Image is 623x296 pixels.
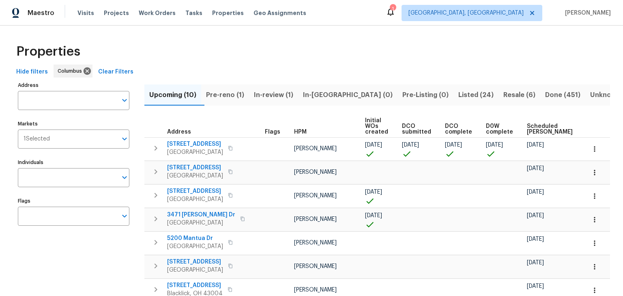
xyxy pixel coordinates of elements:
span: Clear Filters [98,67,133,77]
span: 3471 [PERSON_NAME] Dr [167,211,235,219]
span: Initial WOs created [365,118,388,135]
span: [DATE] [445,142,462,148]
div: 1 [390,5,395,13]
button: Open [119,95,130,106]
span: [PERSON_NAME] [294,264,337,269]
span: [DATE] [365,189,382,195]
span: [STREET_ADDRESS] [167,281,223,290]
span: Scheduled [PERSON_NAME] [527,123,573,135]
span: [STREET_ADDRESS] [167,164,223,172]
span: Pre-reno (1) [206,89,244,101]
span: [DATE] [527,260,544,266]
button: Open [119,172,130,183]
span: DCO submitted [402,123,431,135]
span: 1 Selected [24,136,50,143]
span: Properties [212,9,244,17]
span: [DATE] [486,142,503,148]
span: Columbus [58,67,85,75]
button: Hide filters [13,65,51,80]
span: [PERSON_NAME] [294,146,337,151]
span: [STREET_ADDRESS] [167,187,223,195]
button: Open [119,133,130,145]
span: [DATE] [365,213,382,218]
span: [DATE] [527,166,544,171]
span: [GEOGRAPHIC_DATA] [167,266,223,274]
span: Tasks [185,10,202,16]
span: [PERSON_NAME] [562,9,611,17]
span: [DATE] [527,142,544,148]
span: Upcoming (10) [149,89,196,101]
span: Listed (24) [458,89,494,101]
span: [PERSON_NAME] [294,216,337,222]
span: [GEOGRAPHIC_DATA] [167,195,223,203]
span: Visits [77,9,94,17]
span: HPM [294,129,307,135]
label: Markets [18,121,129,126]
span: [PERSON_NAME] [294,287,337,293]
button: Clear Filters [95,65,137,80]
span: [GEOGRAPHIC_DATA] [167,242,223,251]
span: [PERSON_NAME] [294,240,337,246]
span: [GEOGRAPHIC_DATA], [GEOGRAPHIC_DATA] [408,9,524,17]
span: [GEOGRAPHIC_DATA] [167,172,223,180]
button: Open [119,210,130,222]
label: Individuals [18,160,129,165]
span: [DATE] [527,283,544,289]
span: Work Orders [139,9,176,17]
span: Projects [104,9,129,17]
span: Done (451) [545,89,580,101]
span: [PERSON_NAME] [294,193,337,199]
span: Flags [265,129,280,135]
span: DCO complete [445,123,472,135]
span: Geo Assignments [253,9,306,17]
span: [DATE] [365,142,382,148]
span: In-[GEOGRAPHIC_DATA] (0) [303,89,393,101]
span: 5200 Mantua Dr [167,234,223,242]
span: Properties [16,48,80,56]
span: [DATE] [402,142,419,148]
span: Pre-Listing (0) [402,89,449,101]
span: [GEOGRAPHIC_DATA] [167,219,235,227]
span: [PERSON_NAME] [294,169,337,175]
span: [STREET_ADDRESS] [167,140,223,148]
span: Address [167,129,191,135]
span: Resale (6) [503,89,535,101]
span: [STREET_ADDRESS] [167,258,223,266]
div: Columbus [54,65,92,78]
span: [DATE] [527,189,544,195]
span: [GEOGRAPHIC_DATA] [167,148,223,156]
span: Hide filters [16,67,48,77]
span: [DATE] [527,236,544,242]
span: [DATE] [527,213,544,218]
label: Address [18,83,129,88]
span: D0W complete [486,123,513,135]
span: In-review (1) [254,89,293,101]
span: Maestro [28,9,54,17]
label: Flags [18,199,129,203]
